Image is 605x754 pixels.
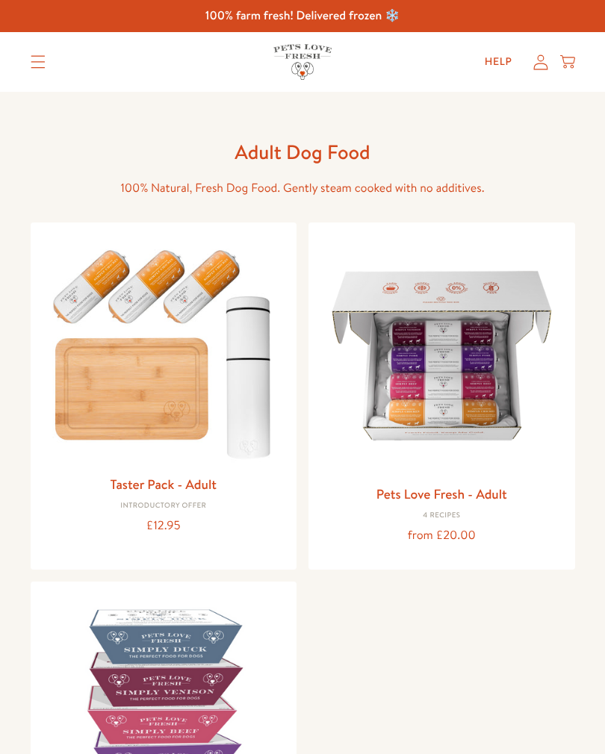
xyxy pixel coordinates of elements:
[43,234,285,467] img: Taster Pack - Adult
[320,234,563,477] img: Pets Love Fresh - Adult
[320,511,563,520] div: 4 Recipes
[63,140,542,165] h1: Adult Dog Food
[111,475,217,493] a: Taster Pack - Adult
[43,502,285,511] div: Introductory Offer
[473,47,524,77] a: Help
[273,44,332,79] img: Pets Love Fresh
[376,485,507,503] a: Pets Love Fresh - Adult
[320,526,563,546] div: from £20.00
[43,516,285,536] div: £12.95
[120,180,484,196] span: 100% Natural, Fresh Dog Food. Gently steam cooked with no additives.
[19,43,58,81] summary: Translation missing: en.sections.header.menu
